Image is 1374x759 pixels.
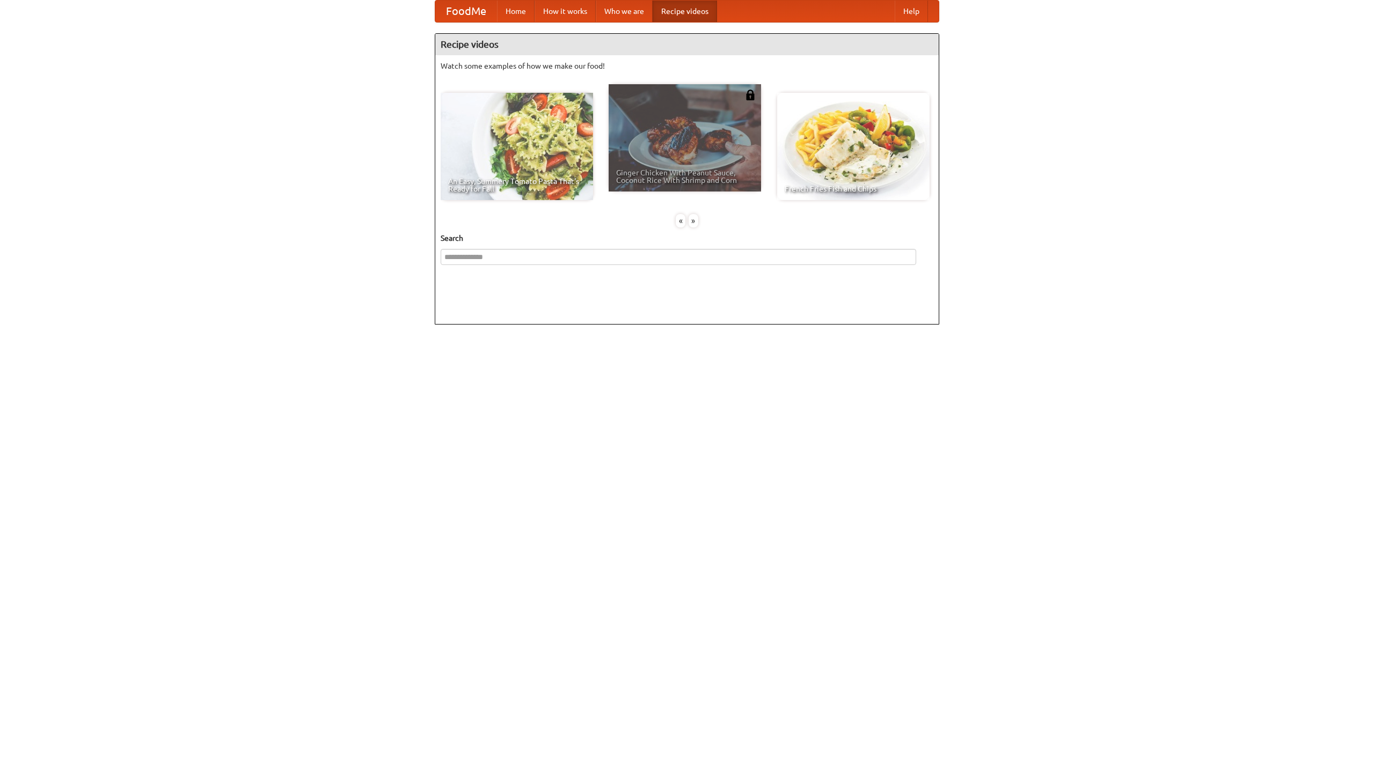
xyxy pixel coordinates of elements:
[689,214,698,227] div: »
[653,1,717,22] a: Recipe videos
[448,178,586,193] span: An Easy, Summery Tomato Pasta That's Ready for Fall
[596,1,653,22] a: Who we are
[535,1,596,22] a: How it works
[745,90,756,100] img: 483408.png
[441,233,933,244] h5: Search
[435,34,939,55] h4: Recipe videos
[435,1,497,22] a: FoodMe
[777,93,930,200] a: French Fries Fish and Chips
[676,214,685,227] div: «
[785,185,922,193] span: French Fries Fish and Chips
[895,1,928,22] a: Help
[441,61,933,71] p: Watch some examples of how we make our food!
[441,93,593,200] a: An Easy, Summery Tomato Pasta That's Ready for Fall
[497,1,535,22] a: Home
